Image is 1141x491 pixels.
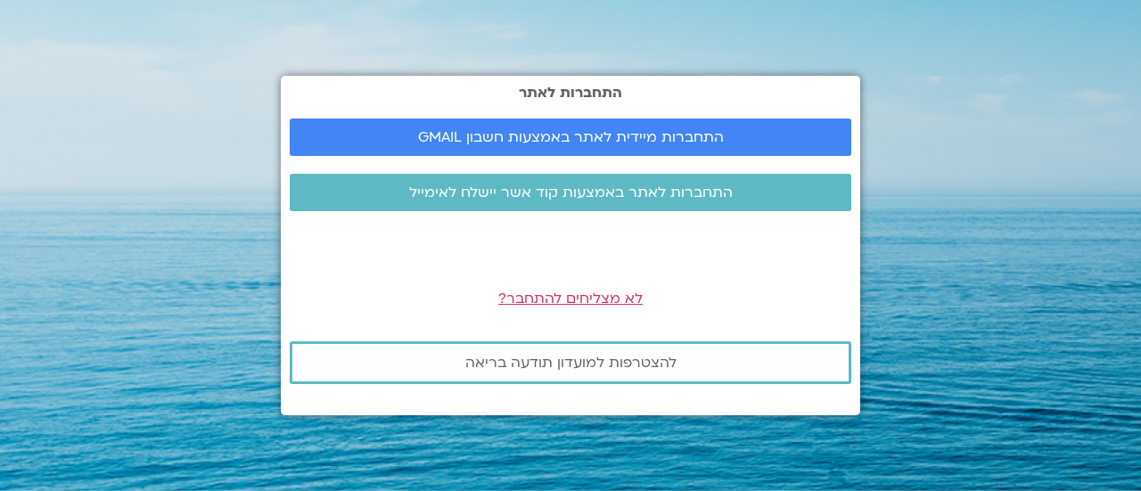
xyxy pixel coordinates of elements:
[290,119,851,156] a: התחברות מיידית לאתר באמצעות חשבון GMAIL
[290,85,851,101] h2: התחברות לאתר
[465,355,677,371] span: להצטרפות למועדון תודעה בריאה
[498,289,643,308] a: לא מצליחים להתחבר?
[290,174,851,211] a: התחברות לאתר באמצעות קוד אשר יישלח לאימייל
[418,129,724,145] span: התחברות מיידית לאתר באמצעות חשבון GMAIL
[409,184,733,200] span: התחברות לאתר באמצעות קוד אשר יישלח לאימייל
[290,341,851,384] a: להצטרפות למועדון תודעה בריאה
